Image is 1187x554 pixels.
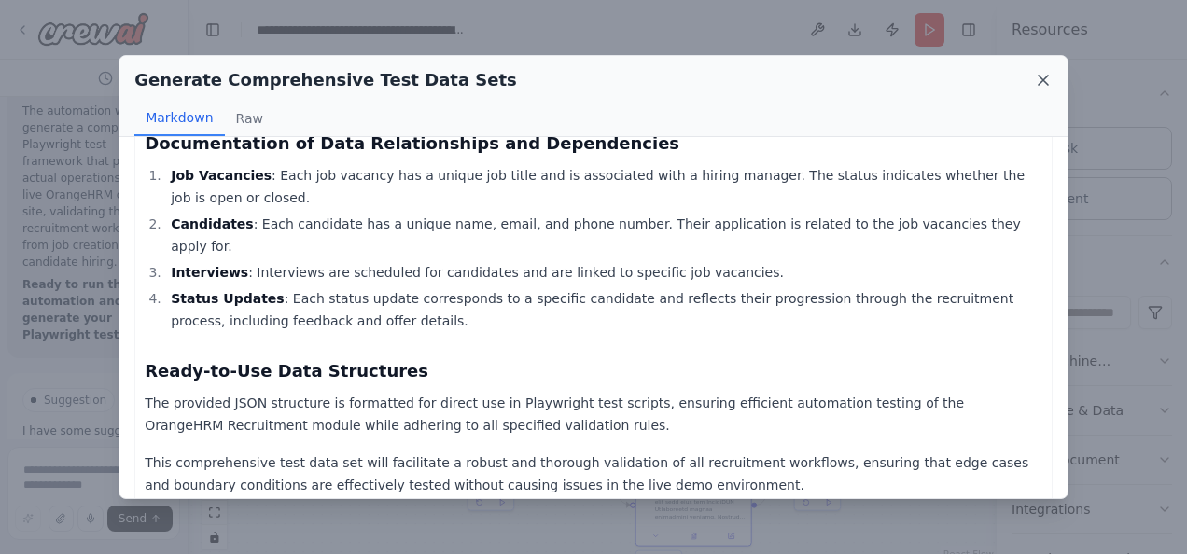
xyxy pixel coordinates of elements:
strong: Interviews [171,265,248,280]
p: This comprehensive test data set will facilitate a robust and thorough validation of all recruitm... [145,451,1042,496]
h2: Generate Comprehensive Test Data Sets [134,67,517,93]
strong: Status Updates [171,291,284,306]
button: Raw [225,101,274,136]
p: The provided JSON structure is formatted for direct use in Playwright test scripts, ensuring effi... [145,392,1042,436]
button: Markdown [134,101,224,136]
h3: Documentation of Data Relationships and Dependencies [145,131,1042,157]
strong: Candidates [171,216,254,231]
h3: Ready-to-Use Data Structures [145,358,1042,384]
strong: Job Vacancies [171,168,272,183]
li: : Each job vacancy has a unique job title and is associated with a hiring manager. The status ind... [165,164,1042,209]
li: : Interviews are scheduled for candidates and are linked to specific job vacancies. [165,261,1042,284]
li: : Each status update corresponds to a specific candidate and reflects their progression through t... [165,287,1042,332]
li: : Each candidate has a unique name, email, and phone number. Their application is related to the ... [165,213,1042,257]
